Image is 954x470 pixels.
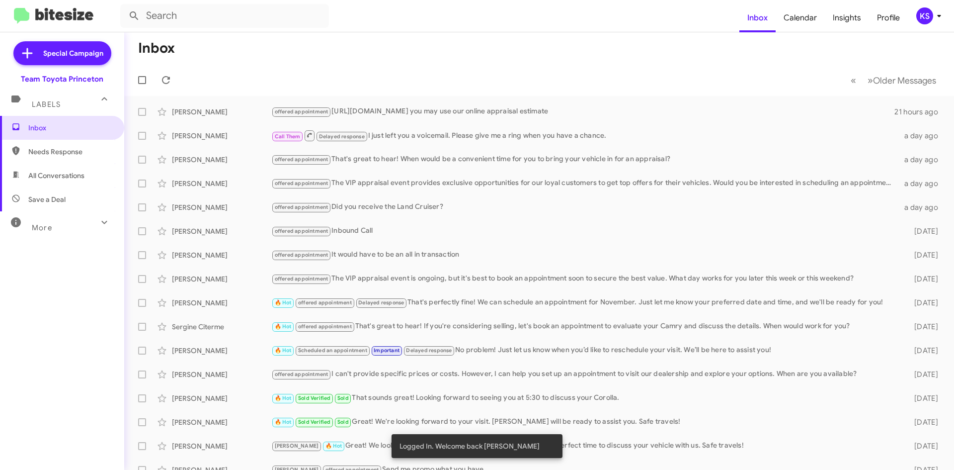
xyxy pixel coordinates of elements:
[172,155,271,165] div: [PERSON_NAME]
[399,441,540,451] span: Logged In. Welcome back [PERSON_NAME]
[898,131,946,141] div: a day ago
[275,108,328,115] span: offered appointment
[271,273,898,284] div: The VIP appraisal event is ongoing, but it's best to book an appointment soon to secure the best ...
[271,321,898,332] div: That's great to hear! If you're considering selling, let's book an appointment to evaluate your C...
[172,226,271,236] div: [PERSON_NAME]
[271,392,898,404] div: That sounds great! Looking forward to seeing you at 5:30 to discuss your Corolla.
[898,346,946,356] div: [DATE]
[275,371,328,377] span: offered appointment
[271,106,894,117] div: [URL][DOMAIN_NAME] you may use our online appraisal estimate
[337,419,349,425] span: Sold
[825,3,869,32] a: Insights
[337,395,349,401] span: Sold
[28,147,113,157] span: Needs Response
[851,74,856,87] span: «
[28,123,113,133] span: Inbox
[275,252,328,258] span: offered appointment
[172,298,271,308] div: [PERSON_NAME]
[898,274,946,284] div: [DATE]
[898,179,946,188] div: a day ago
[898,441,946,451] div: [DATE]
[275,299,292,306] span: 🔥 Hot
[358,299,404,306] span: Delayed response
[894,107,946,117] div: 21 hours ago
[862,70,942,91] button: Next
[271,249,898,261] div: It would have to be an all in transaction
[275,133,301,140] span: Call Them
[120,4,329,28] input: Search
[275,180,328,187] span: offered appointment
[898,155,946,165] div: a day ago
[898,298,946,308] div: [DATE]
[319,133,365,140] span: Delayed response
[898,417,946,427] div: [DATE]
[138,40,175,56] h1: Inbox
[271,154,898,165] div: That's great to hear! When would be a convenient time for you to bring your vehicle in for an app...
[275,276,328,282] span: offered appointment
[271,440,898,452] div: Great! We look forward to seeing you between 3 and 3:45. It's a perfect time to discuss your vehi...
[275,395,292,401] span: 🔥 Hot
[172,370,271,379] div: [PERSON_NAME]
[32,223,52,232] span: More
[275,347,292,354] span: 🔥 Hot
[271,129,898,142] div: I just left you a voicemail. Please give me a ring when you have a chance.
[172,322,271,332] div: Sergine Citerme
[374,347,399,354] span: Important
[275,443,319,449] span: [PERSON_NAME]
[298,299,352,306] span: offered appointment
[868,74,873,87] span: »
[275,228,328,234] span: offered appointment
[869,3,908,32] a: Profile
[739,3,776,32] a: Inbox
[28,171,84,181] span: All Conversations
[172,441,271,451] div: [PERSON_NAME]
[172,346,271,356] div: [PERSON_NAME]
[32,100,61,109] span: Labels
[898,370,946,379] div: [DATE]
[916,7,933,24] div: KS
[172,179,271,188] div: [PERSON_NAME]
[271,416,898,428] div: Great! We're looking forward to your visit. [PERSON_NAME] will be ready to assist you. Safe travels!
[298,347,367,354] span: Scheduled an appointment
[275,323,292,330] span: 🔥 Hot
[298,419,331,425] span: Sold Verified
[275,156,328,163] span: offered appointment
[271,225,898,237] div: Inbound Call
[298,323,352,330] span: offered appointment
[898,226,946,236] div: [DATE]
[898,202,946,212] div: a day ago
[275,204,328,210] span: offered appointment
[172,417,271,427] div: [PERSON_NAME]
[172,107,271,117] div: [PERSON_NAME]
[845,70,862,91] button: Previous
[776,3,825,32] a: Calendar
[271,369,898,380] div: I can't provide specific prices or costs. However, I can help you set up an appointment to visit ...
[172,393,271,403] div: [PERSON_NAME]
[172,131,271,141] div: [PERSON_NAME]
[898,322,946,332] div: [DATE]
[172,250,271,260] div: [PERSON_NAME]
[13,41,111,65] a: Special Campaign
[172,202,271,212] div: [PERSON_NAME]
[898,250,946,260] div: [DATE]
[275,419,292,425] span: 🔥 Hot
[845,70,942,91] nav: Page navigation example
[873,75,936,86] span: Older Messages
[271,345,898,356] div: No problem! Just let us know when you’d like to reschedule your visit. We’ll be here to assist you!
[406,347,452,354] span: Delayed response
[908,7,943,24] button: KS
[271,297,898,308] div: That's perfectly fine! We can schedule an appointment for November. Just let me know your preferr...
[298,395,331,401] span: Sold Verified
[28,194,66,204] span: Save a Deal
[21,74,103,84] div: Team Toyota Princeton
[325,443,342,449] span: 🔥 Hot
[43,48,103,58] span: Special Campaign
[271,201,898,213] div: Did you receive the Land Cruiser?
[172,274,271,284] div: [PERSON_NAME]
[898,393,946,403] div: [DATE]
[271,178,898,189] div: The VIP appraisal event provides exclusive opportunities for our loyal customers to get top offer...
